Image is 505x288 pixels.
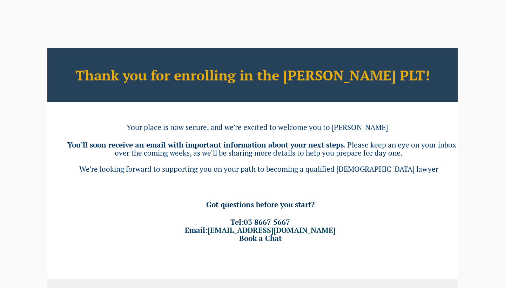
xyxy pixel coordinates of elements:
[75,66,430,84] b: Thank you for enrolling in the [PERSON_NAME] PLT!
[230,217,290,227] span: Tel:
[127,122,388,132] span: Your place is now secure, and we’re excited to welcome you to [PERSON_NAME]
[208,225,336,235] a: [EMAIL_ADDRESS][DOMAIN_NAME]
[239,233,282,243] a: Book a Chat
[206,199,315,209] span: Got questions before you start?
[67,140,344,150] b: You’ll soon receive an email with important information about your next steps
[244,217,290,227] a: 03 8667 5667
[115,140,456,158] span: . Please keep an eye on your inbox over the coming weeks, as we’ll be sharing more details to hel...
[79,164,438,174] span: We’re looking forward to supporting you on your path to becoming a qualified [DEMOGRAPHIC_DATA] l...
[185,225,336,235] span: Email:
